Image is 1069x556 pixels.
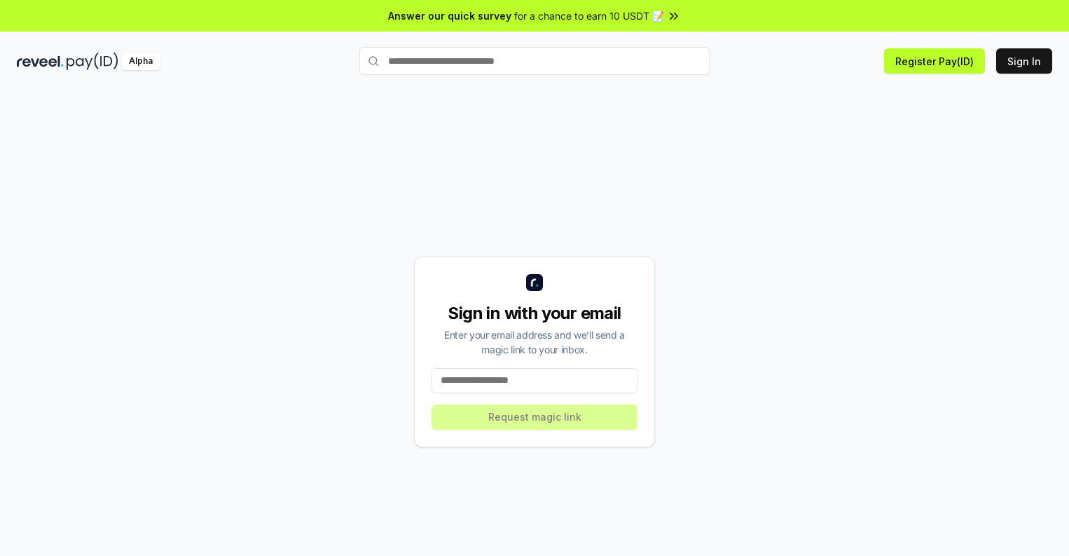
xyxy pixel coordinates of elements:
div: Sign in with your email [432,302,637,325]
button: Sign In [996,48,1052,74]
span: for a chance to earn 10 USDT 📝 [514,8,664,23]
div: Alpha [121,53,160,70]
img: reveel_dark [17,53,64,70]
img: pay_id [67,53,118,70]
img: logo_small [526,274,543,291]
span: Answer our quick survey [388,8,511,23]
button: Register Pay(ID) [884,48,985,74]
div: Enter your email address and we’ll send a magic link to your inbox. [432,327,637,357]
